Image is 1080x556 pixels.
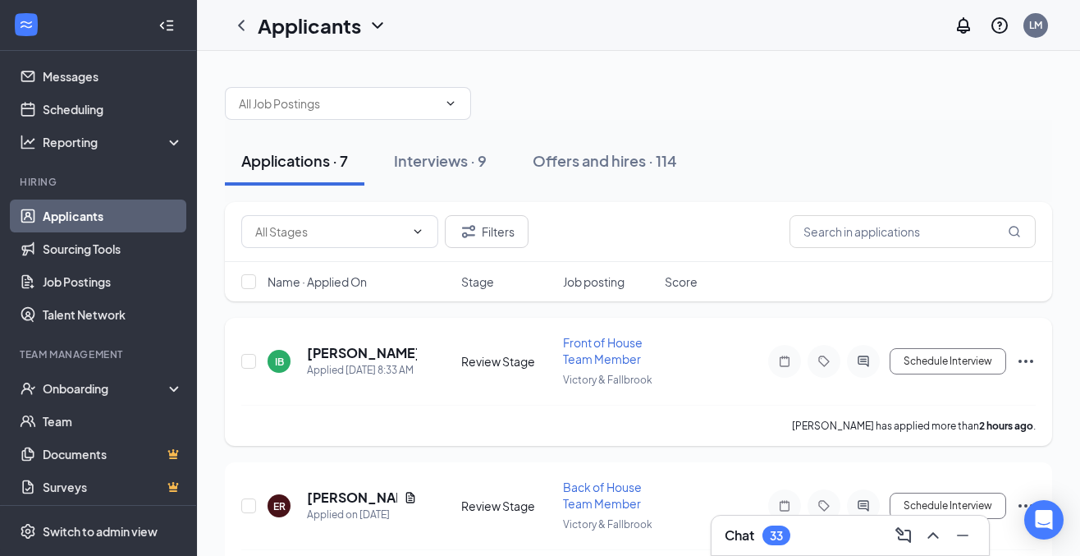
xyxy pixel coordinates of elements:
[770,529,783,543] div: 33
[563,518,652,531] span: Victory & Fallbrook
[775,499,794,512] svg: Note
[853,499,873,512] svg: ActiveChat
[814,499,834,512] svg: Tag
[307,344,417,362] h5: [PERSON_NAME]
[894,526,913,545] svg: ComposeMessage
[563,273,625,290] span: Job posting
[1016,352,1036,371] svg: Ellipses
[953,526,972,545] svg: Minimize
[43,298,183,331] a: Talent Network
[394,150,487,171] div: Interviews · 9
[258,11,361,39] h1: Applicants
[255,223,405,241] input: All Stages
[533,150,677,171] div: Offers and hires · 114
[43,471,183,503] a: SurveysCrown
[461,273,494,290] span: Stage
[43,523,158,540] div: Switch to admin view
[307,507,417,523] div: Applied on [DATE]
[461,353,553,370] div: Review Stage
[268,273,367,290] span: Name · Applied On
[43,380,169,397] div: Onboarding
[444,97,457,110] svg: ChevronDown
[461,498,553,514] div: Review Stage
[853,355,873,368] svg: ActiveChat
[43,134,184,150] div: Reporting
[775,355,794,368] svg: Note
[20,380,36,397] svg: UserCheck
[307,489,397,507] h5: [PERSON_NAME]
[43,200,183,232] a: Applicants
[368,16,387,35] svg: ChevronDown
[923,526,943,545] svg: ChevronUp
[1016,496,1036,516] svg: Ellipses
[20,175,180,189] div: Hiring
[1024,500,1064,540] div: Open Intercom Messenger
[979,420,1033,432] b: 2 hours ago
[920,522,946,549] button: ChevronUp
[725,526,754,545] h3: Chat
[241,150,348,171] div: Applications · 7
[43,438,183,471] a: DocumentsCrown
[890,522,917,549] button: ComposeMessage
[43,232,183,265] a: Sourcing Tools
[792,419,1036,433] p: [PERSON_NAME] has applied more than .
[459,222,478,241] svg: Filter
[411,225,424,238] svg: ChevronDown
[239,94,437,113] input: All Job Postings
[18,16,34,33] svg: WorkstreamLogo
[273,499,286,513] div: ER
[990,16,1009,35] svg: QuestionInfo
[563,374,652,386] span: Victory & Fallbrook
[890,493,1006,519] button: Schedule Interview
[789,215,1036,248] input: Search in applications
[20,523,36,540] svg: Settings
[814,355,834,368] svg: Tag
[43,405,183,438] a: Team
[563,480,642,511] span: Back of House Team Member
[307,362,417,379] div: Applied [DATE] 8:33 AM
[20,134,36,150] svg: Analysis
[231,16,251,35] svg: ChevronLeft
[1008,225,1021,238] svg: MagnifyingGlass
[950,522,976,549] button: Minimize
[43,93,183,126] a: Scheduling
[890,348,1006,374] button: Schedule Interview
[43,60,183,93] a: Messages
[1029,18,1042,32] div: LM
[43,265,183,298] a: Job Postings
[563,335,643,366] span: Front of House Team Member
[20,347,180,361] div: Team Management
[445,215,529,248] button: Filter Filters
[158,17,175,34] svg: Collapse
[275,355,284,369] div: IB
[954,16,973,35] svg: Notifications
[404,491,417,504] svg: Document
[665,273,698,290] span: Score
